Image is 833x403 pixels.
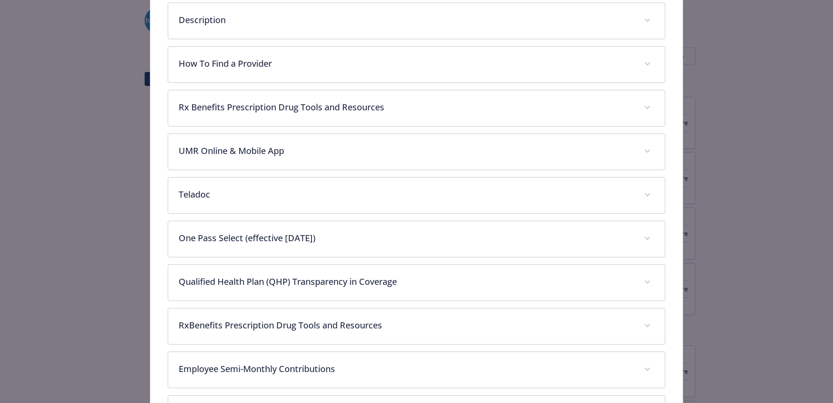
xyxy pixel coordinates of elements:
[179,232,633,245] p: One Pass Select (effective [DATE])
[168,134,665,170] div: UMR Online & Mobile App
[168,178,665,213] div: Teladoc
[168,3,665,39] div: Description
[168,90,665,126] div: Rx Benefits Prescription Drug Tools and Resources
[179,144,633,157] p: UMR Online & Mobile App
[179,319,633,332] p: RxBenefits Prescription Drug Tools and Resources
[179,362,633,376] p: Employee Semi-Monthly Contributions
[179,14,633,27] p: Description
[168,352,665,388] div: Employee Semi-Monthly Contributions
[179,275,633,288] p: Qualified Health Plan (QHP) Transparency in Coverage
[179,57,633,70] p: How To Find a Provider
[168,47,665,82] div: How To Find a Provider
[179,101,633,114] p: Rx Benefits Prescription Drug Tools and Resources
[179,188,633,201] p: Teladoc
[168,221,665,257] div: One Pass Select (effective [DATE])
[168,265,665,301] div: Qualified Health Plan (QHP) Transparency in Coverage
[168,308,665,344] div: RxBenefits Prescription Drug Tools and Resources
